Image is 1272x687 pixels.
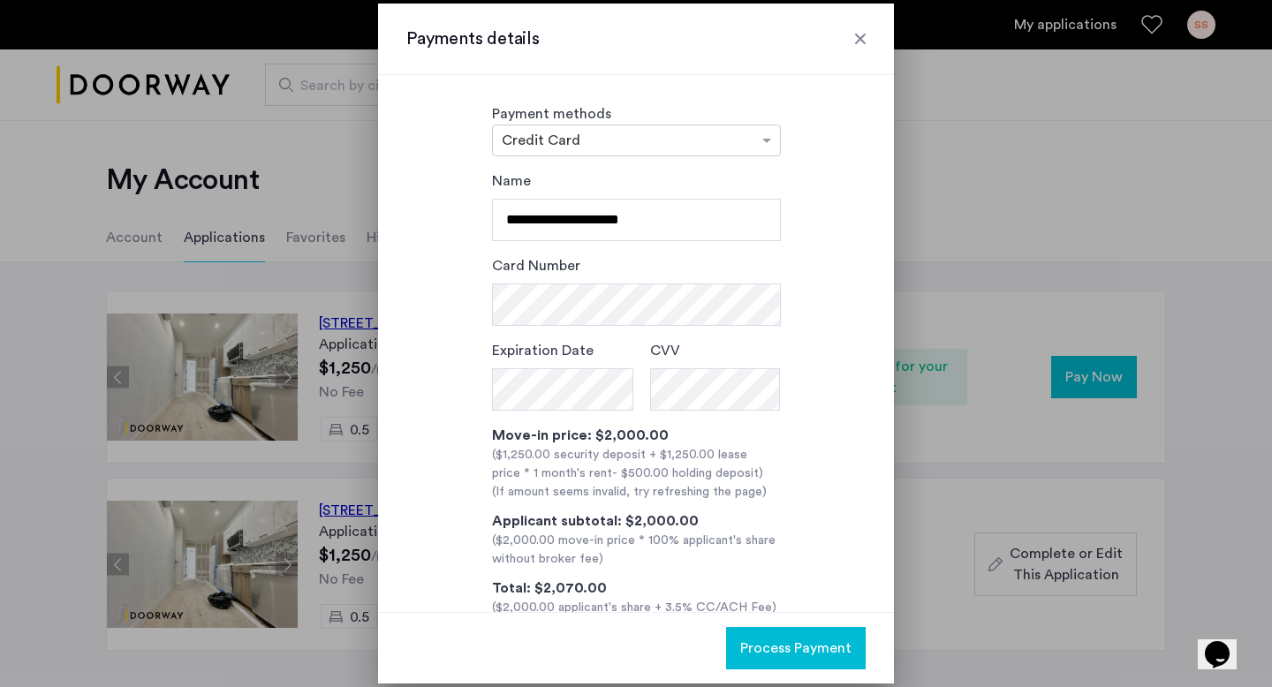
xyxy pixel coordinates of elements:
[492,532,781,569] div: ($2,000.00 move-in price * 100% applicant's share without broker fee)
[492,581,607,595] span: Total: $2,070.00
[492,340,594,361] label: Expiration Date
[492,483,781,502] div: (If amount seems invalid, try refreshing the page)
[650,340,680,361] label: CVV
[492,446,781,483] div: ($1,250.00 security deposit + $1,250.00 lease price * 1 month's rent )
[406,26,866,51] h3: Payments details
[492,107,611,121] label: Payment methods
[1198,616,1254,669] iframe: chat widget
[740,638,852,659] span: Process Payment
[612,467,759,479] span: - $500.00 holding deposit
[492,425,781,446] div: Move-in price: $2,000.00
[492,599,781,617] div: ($2,000.00 applicant's share + 3.5% CC/ACH Fee)
[492,170,531,192] label: Name
[726,627,866,669] button: button
[492,510,781,532] div: Applicant subtotal: $2,000.00
[492,255,580,276] label: Card Number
